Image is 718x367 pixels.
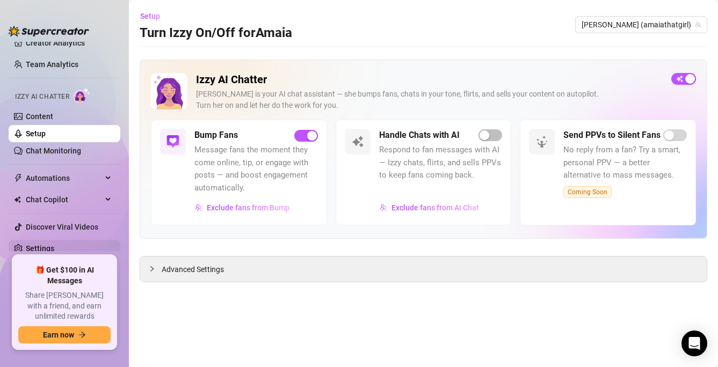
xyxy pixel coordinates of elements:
[151,73,187,109] img: Izzy AI Chatter
[18,290,111,322] span: Share [PERSON_NAME] with a friend, and earn unlimited rewards
[26,146,81,155] a: Chat Monitoring
[140,8,169,25] button: Setup
[563,144,687,182] span: No reply from a fan? Try a smart, personal PPV — a better alternative to mass messages.
[379,199,480,216] button: Exclude fans from AI Chat
[26,244,54,253] a: Settings
[162,263,224,275] span: Advanced Settings
[18,265,111,286] span: 🎁 Get $100 in AI Messages
[194,129,238,142] h5: Bump Fans
[582,17,701,33] span: Amaia (amaiathatgirl)
[195,204,202,211] img: svg%3e
[149,263,162,275] div: collapsed
[43,331,74,339] span: Earn now
[681,331,707,356] div: Open Intercom Messenger
[535,135,548,148] img: svg%3e
[9,26,89,36] img: logo-BBDzfeDw.svg
[380,204,387,211] img: svg%3e
[194,144,318,194] span: Message fans the moment they come online, tip, or engage with posts — and boost engagement automa...
[26,60,78,69] a: Team Analytics
[140,25,292,42] h3: Turn Izzy On/Off for Amaia
[695,21,701,28] span: team
[563,129,661,142] h5: Send PPVs to Silent Fans
[379,129,460,142] h5: Handle Chats with AI
[26,112,53,121] a: Content
[78,331,86,339] span: arrow-right
[26,34,112,52] a: Creator Analytics
[196,89,663,111] div: [PERSON_NAME] is your AI chat assistant — she bumps fans, chats in your tone, flirts, and sells y...
[26,223,98,231] a: Discover Viral Videos
[166,135,179,148] img: svg%3e
[351,135,364,148] img: svg%3e
[74,87,90,103] img: AI Chatter
[196,73,663,86] h2: Izzy AI Chatter
[149,266,155,272] span: collapsed
[194,199,290,216] button: Exclude fans from Bump
[379,144,503,182] span: Respond to fan messages with AI — Izzy chats, flirts, and sells PPVs to keep fans coming back.
[391,203,479,212] span: Exclude fans from AI Chat
[140,12,160,20] span: Setup
[26,191,102,208] span: Chat Copilot
[14,196,21,203] img: Chat Copilot
[26,170,102,187] span: Automations
[26,129,46,138] a: Setup
[207,203,289,212] span: Exclude fans from Bump
[18,326,111,343] button: Earn nowarrow-right
[14,174,23,182] span: thunderbolt
[563,186,612,198] span: Coming Soon
[15,92,69,102] span: Izzy AI Chatter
